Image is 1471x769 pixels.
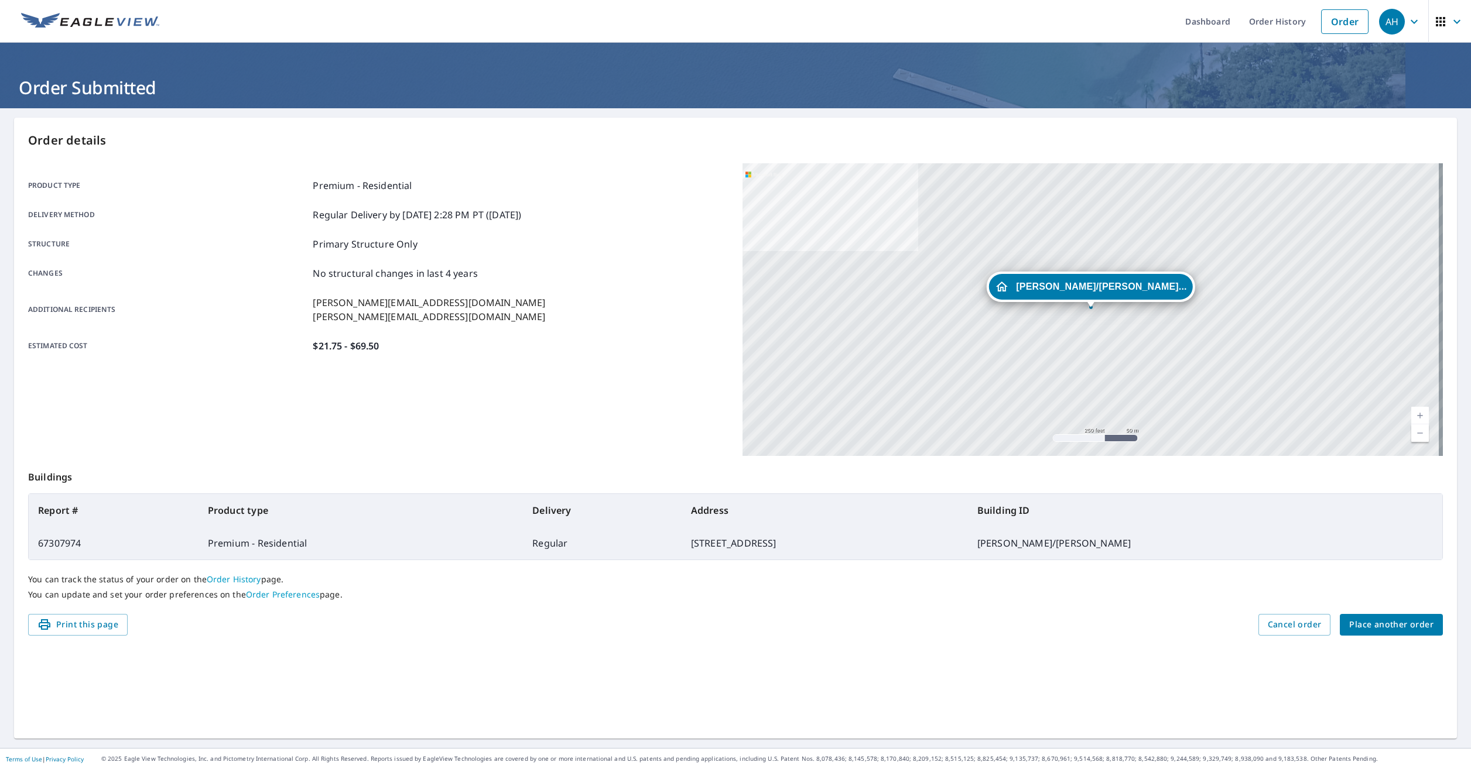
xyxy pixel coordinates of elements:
[1268,617,1322,632] span: Cancel order
[313,339,379,353] p: $21.75 - $69.50
[313,310,545,324] p: [PERSON_NAME][EMAIL_ADDRESS][DOMAIN_NAME]
[14,75,1457,99] h1: Order Submitted
[1016,282,1186,291] span: [PERSON_NAME]/[PERSON_NAME]...
[28,574,1443,585] p: You can track the status of your order on the page.
[28,456,1443,493] p: Buildings
[199,494,523,527] th: Product type
[29,494,199,527] th: Report #
[28,237,308,251] p: Structure
[6,755,42,763] a: Terms of Use
[28,589,1443,600] p: You can update and set your order preferences on the page.
[37,617,118,632] span: Print this page
[682,494,968,527] th: Address
[6,756,84,763] p: |
[28,178,308,193] p: Product type
[1258,614,1331,636] button: Cancel order
[523,494,682,527] th: Delivery
[1321,9,1369,34] a: Order
[246,589,320,600] a: Order Preferences
[682,527,968,559] td: [STREET_ADDRESS]
[986,272,1195,308] div: Dropped pin, building todd/cindy sheurman, Residential property, 277 E Maryknoll Rd Rochester Hil...
[1379,9,1405,35] div: AH
[1349,617,1434,632] span: Place another order
[313,208,521,222] p: Regular Delivery by [DATE] 2:28 PM PT ([DATE])
[1340,614,1443,636] button: Place another order
[21,13,159,30] img: EV Logo
[1411,424,1429,442] a: Current Level 17, Zoom Out
[46,755,84,763] a: Privacy Policy
[313,266,478,280] p: No structural changes in last 4 years
[28,132,1443,149] p: Order details
[968,494,1442,527] th: Building ID
[313,296,545,310] p: [PERSON_NAME][EMAIL_ADDRESS][DOMAIN_NAME]
[1411,407,1429,424] a: Current Level 17, Zoom In
[28,266,308,280] p: Changes
[28,614,128,636] button: Print this page
[523,527,682,559] td: Regular
[207,574,261,585] a: Order History
[199,527,523,559] td: Premium - Residential
[313,237,417,251] p: Primary Structure Only
[28,208,308,222] p: Delivery method
[101,754,1465,763] p: © 2025 Eagle View Technologies, Inc. and Pictometry International Corp. All Rights Reserved. Repo...
[28,296,308,324] p: Additional recipients
[968,527,1442,559] td: [PERSON_NAME]/[PERSON_NAME]
[29,527,199,559] td: 67307974
[28,339,308,353] p: Estimated cost
[313,178,412,193] p: Premium - Residential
